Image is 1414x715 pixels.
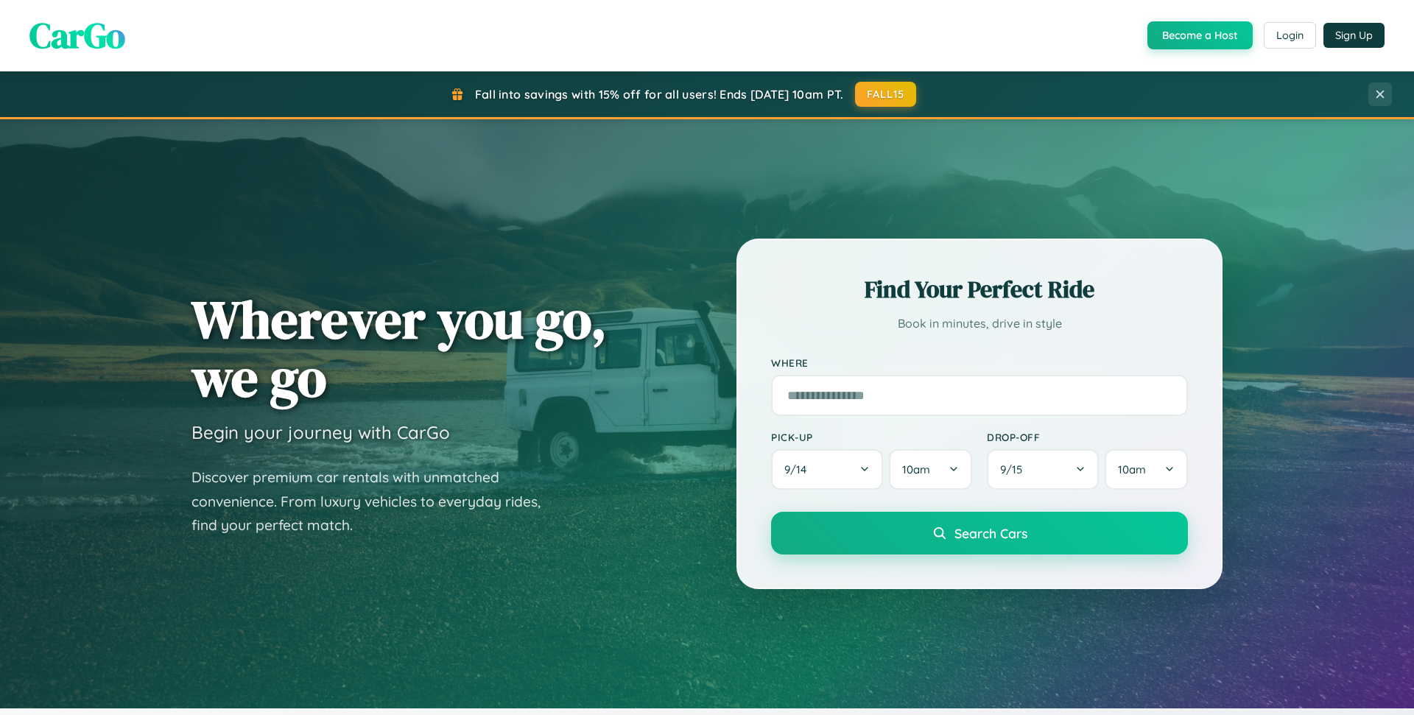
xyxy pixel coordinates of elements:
span: CarGo [29,11,125,60]
h3: Begin your journey with CarGo [191,421,450,443]
p: Book in minutes, drive in style [771,313,1188,334]
span: 10am [902,462,930,476]
label: Where [771,356,1188,369]
span: Fall into savings with 15% off for all users! Ends [DATE] 10am PT. [475,87,844,102]
button: Become a Host [1147,21,1253,49]
span: 10am [1118,462,1146,476]
span: 9 / 15 [1000,462,1030,476]
button: 9/15 [987,449,1099,490]
button: 9/14 [771,449,883,490]
button: 10am [889,449,972,490]
button: FALL15 [855,82,917,107]
span: 9 / 14 [784,462,814,476]
button: Sign Up [1323,23,1385,48]
h1: Wherever you go, we go [191,290,607,406]
button: Search Cars [771,512,1188,554]
p: Discover premium car rentals with unmatched convenience. From luxury vehicles to everyday rides, ... [191,465,560,538]
label: Pick-up [771,431,972,443]
label: Drop-off [987,431,1188,443]
span: Search Cars [954,525,1027,541]
button: Login [1264,22,1316,49]
button: 10am [1105,449,1188,490]
h2: Find Your Perfect Ride [771,273,1188,306]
